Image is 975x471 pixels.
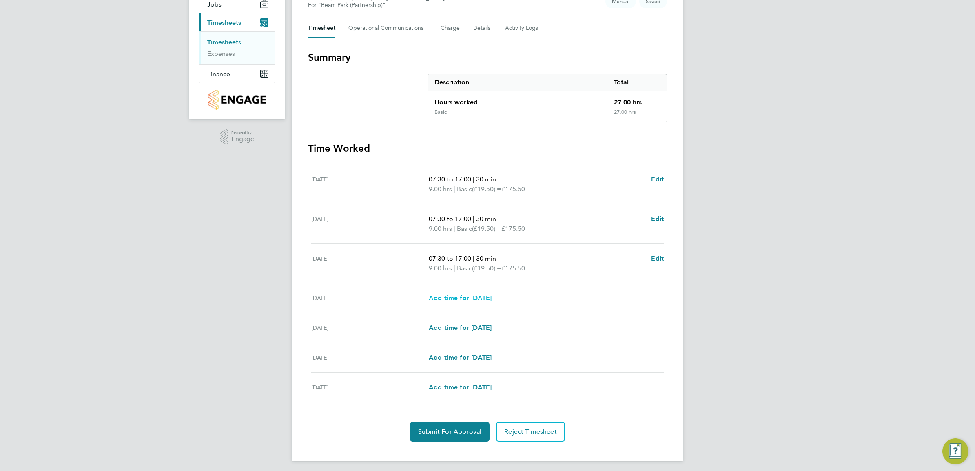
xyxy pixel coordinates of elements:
[476,254,496,262] span: 30 min
[607,109,667,122] div: 27.00 hrs
[501,185,525,193] span: £175.50
[311,175,429,194] div: [DATE]
[311,323,429,333] div: [DATE]
[429,323,492,333] a: Add time for [DATE]
[207,50,235,57] a: Expenses
[476,215,496,223] span: 30 min
[434,109,447,115] div: Basic
[418,428,481,436] span: Submit For Approval
[473,254,474,262] span: |
[231,129,254,136] span: Powered by
[308,51,667,64] h3: Summary
[472,264,501,272] span: (£19.50) =
[473,18,492,38] button: Details
[429,383,492,392] a: Add time for [DATE]
[429,215,471,223] span: 07:30 to 17:00
[311,383,429,392] div: [DATE]
[207,0,222,8] span: Jobs
[308,142,667,155] h3: Time Worked
[942,438,968,464] button: Engage Resource Center
[429,294,492,302] span: Add time for [DATE]
[457,263,472,273] span: Basic
[651,215,664,223] span: Edit
[504,428,557,436] span: Reject Timesheet
[501,264,525,272] span: £175.50
[607,91,667,109] div: 27.00 hrs
[199,31,275,64] div: Timesheets
[473,175,474,183] span: |
[220,129,255,145] a: Powered byEngage
[348,18,428,38] button: Operational Communications
[199,13,275,31] button: Timesheets
[651,175,664,184] a: Edit
[429,324,492,332] span: Add time for [DATE]
[472,225,501,232] span: (£19.50) =
[429,185,452,193] span: 9.00 hrs
[428,74,607,91] div: Description
[311,214,429,234] div: [DATE]
[429,293,492,303] a: Add time for [DATE]
[428,74,667,122] div: Summary
[308,2,469,9] div: For "Beam Park (Partnership)"
[199,90,275,110] a: Go to home page
[231,136,254,143] span: Engage
[457,224,472,234] span: Basic
[311,353,429,363] div: [DATE]
[199,65,275,83] button: Finance
[428,91,607,109] div: Hours worked
[410,422,490,442] button: Submit For Approval
[311,293,429,303] div: [DATE]
[207,19,241,27] span: Timesheets
[473,215,474,223] span: |
[457,184,472,194] span: Basic
[429,264,452,272] span: 9.00 hrs
[472,185,501,193] span: (£19.50) =
[651,175,664,183] span: Edit
[311,254,429,273] div: [DATE]
[429,354,492,361] span: Add time for [DATE]
[429,175,471,183] span: 07:30 to 17:00
[454,185,455,193] span: |
[476,175,496,183] span: 30 min
[496,422,565,442] button: Reject Timesheet
[505,18,539,38] button: Activity Logs
[441,18,460,38] button: Charge
[429,353,492,363] a: Add time for [DATE]
[429,254,471,262] span: 07:30 to 17:00
[501,225,525,232] span: £175.50
[454,264,455,272] span: |
[651,214,664,224] a: Edit
[651,254,664,262] span: Edit
[308,51,667,442] section: Timesheet
[429,383,492,391] span: Add time for [DATE]
[208,90,266,110] img: countryside-properties-logo-retina.png
[308,18,335,38] button: Timesheet
[651,254,664,263] a: Edit
[207,70,230,78] span: Finance
[429,225,452,232] span: 9.00 hrs
[454,225,455,232] span: |
[607,74,667,91] div: Total
[207,38,241,46] a: Timesheets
